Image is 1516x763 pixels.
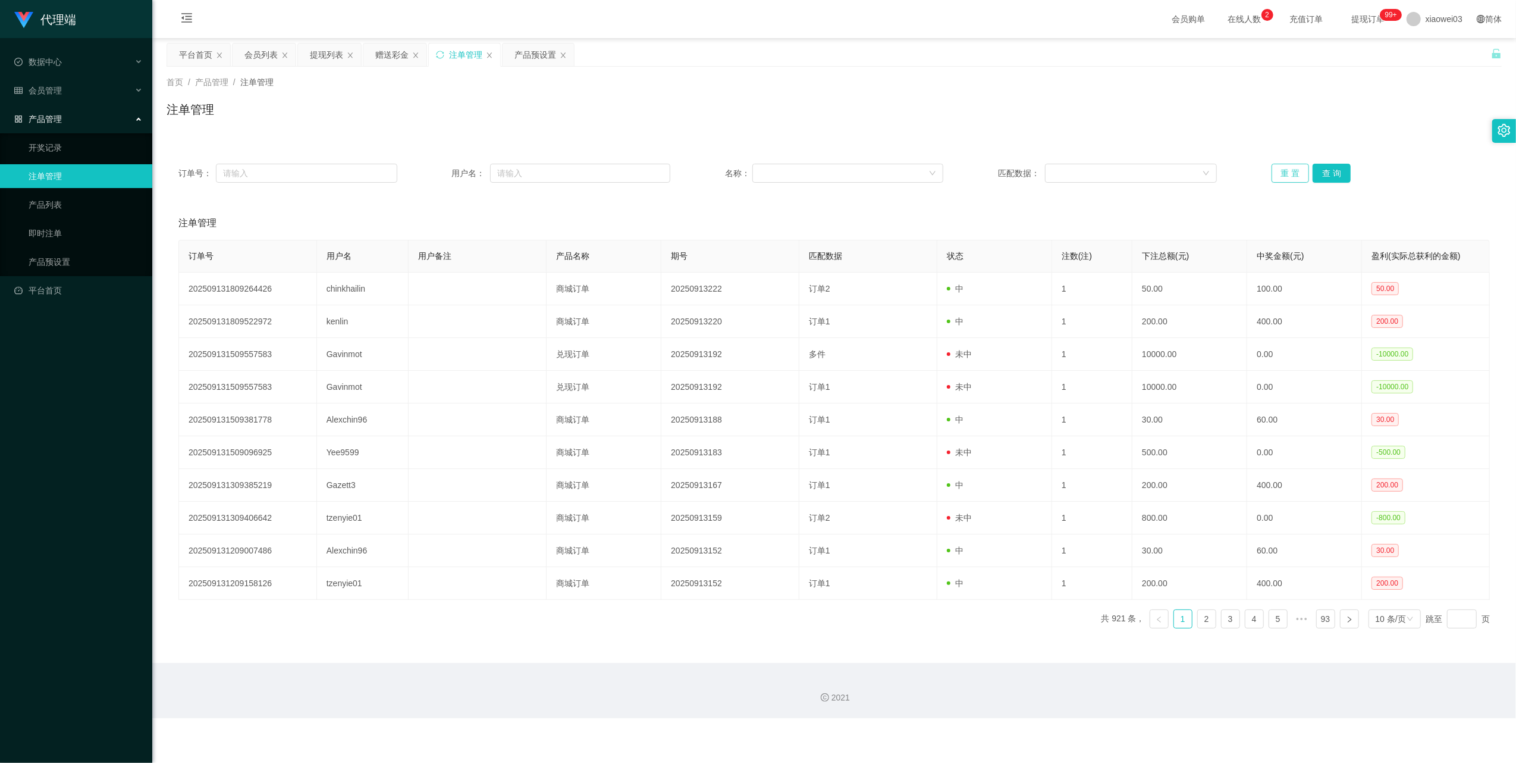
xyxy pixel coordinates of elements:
[1261,9,1273,21] sup: 2
[1132,502,1247,534] td: 800.00
[1173,609,1192,628] li: 1
[1052,567,1132,600] td: 1
[661,404,799,436] td: 20250913188
[725,167,752,180] span: 名称：
[1247,404,1362,436] td: 60.00
[189,251,214,261] span: 订单号
[178,216,216,230] span: 注单管理
[162,692,1506,704] div: 2021
[179,469,317,502] td: 202509131309385219
[1346,616,1353,623] i: 图标: right
[1101,609,1145,628] li: 共 921 条，
[547,305,661,338] td: 商城订单
[661,305,799,338] td: 20250913220
[809,578,830,588] span: 订单1
[1174,610,1192,628] a: 1
[412,52,419,59] i: 图标: close
[1132,436,1247,469] td: 500.00
[317,305,409,338] td: kenlin
[14,14,76,24] a: 代理端
[547,534,661,567] td: 商城订单
[809,513,830,523] span: 订单2
[947,513,972,523] span: 未中
[1371,282,1399,295] span: 50.00
[1142,251,1189,261] span: 下注总额(元)
[661,338,799,371] td: 20250913192
[216,52,223,59] i: 图标: close
[809,415,830,424] span: 订单1
[1132,534,1247,567] td: 30.00
[449,43,482,66] div: 注单管理
[240,77,274,87] span: 注单管理
[179,534,317,567] td: 202509131209007486
[1062,251,1092,261] span: 注数(注)
[29,250,143,274] a: 产品预设置
[809,382,830,392] span: 订单1
[661,469,799,502] td: 20250913167
[317,273,409,305] td: chinkhailin
[809,448,830,457] span: 订单1
[547,371,661,404] td: 兑现订单
[1317,610,1335,628] a: 93
[809,317,830,326] span: 订单1
[179,502,317,534] td: 202509131309406642
[1245,610,1263,628] a: 4
[1346,15,1391,23] span: 提现订单
[14,115,23,123] i: 图标: appstore-o
[671,251,688,261] span: 期号
[1221,609,1240,628] li: 3
[1132,371,1247,404] td: 10000.00
[1371,251,1460,261] span: 盈利(实际总获利的金额)
[317,567,409,600] td: tzenyie01
[1197,609,1216,628] li: 2
[1052,404,1132,436] td: 1
[1316,609,1335,628] li: 93
[490,164,670,183] input: 请输入
[1257,251,1304,261] span: 中奖金额(元)
[1313,164,1351,183] button: 查 询
[1245,609,1264,628] li: 4
[14,58,23,66] i: 图标: check-circle-o
[14,86,23,95] i: 图标: table
[29,164,143,188] a: 注单管理
[1498,124,1511,137] i: 图标: setting
[317,502,409,534] td: tzenyie01
[1247,338,1362,371] td: 0.00
[661,534,799,567] td: 20250913152
[29,221,143,245] a: 即时注单
[556,251,589,261] span: 产品名称
[947,317,963,326] span: 中
[436,51,444,59] i: 图标: sync
[809,251,842,261] span: 匹配数据
[1247,469,1362,502] td: 400.00
[661,436,799,469] td: 20250913183
[1132,567,1247,600] td: 200.00
[317,404,409,436] td: Alexchin96
[179,436,317,469] td: 202509131509096925
[1052,371,1132,404] td: 1
[216,164,397,183] input: 请输入
[317,338,409,371] td: Gavinmot
[661,371,799,404] td: 20250913192
[29,193,143,217] a: 产品列表
[1292,609,1311,628] li: 向后 5 页
[418,251,451,261] span: 用户备注
[1265,9,1269,21] p: 2
[1198,610,1216,628] a: 2
[1247,273,1362,305] td: 100.00
[310,43,343,66] div: 提现列表
[947,251,963,261] span: 状态
[1156,616,1163,623] i: 图标: left
[661,567,799,600] td: 20250913152
[1491,48,1502,59] i: 图标: unlock
[547,469,661,502] td: 商城订单
[1371,577,1403,590] span: 200.00
[947,382,972,392] span: 未中
[179,567,317,600] td: 202509131209158126
[1371,348,1413,361] span: -10000.00
[188,77,190,87] span: /
[1407,615,1414,624] i: 图标: down
[317,534,409,567] td: Alexchin96
[179,43,212,66] div: 平台首页
[1052,469,1132,502] td: 1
